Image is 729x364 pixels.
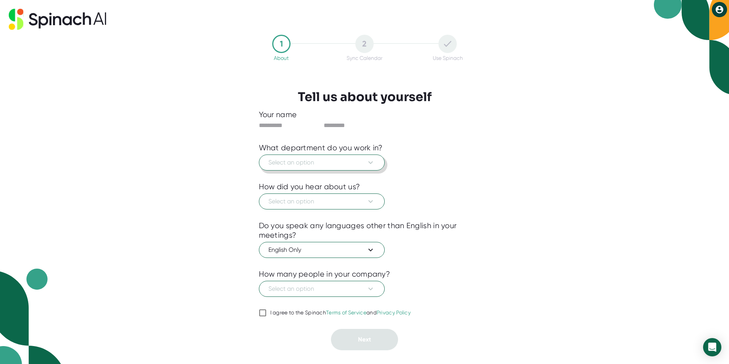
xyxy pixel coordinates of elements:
[326,309,366,316] a: Terms of Service
[259,143,383,153] div: What department do you work in?
[259,281,385,297] button: Select an option
[355,35,374,53] div: 2
[259,110,470,119] div: Your name
[259,269,390,279] div: How many people in your company?
[268,197,375,206] span: Select an option
[259,242,385,258] button: English Only
[259,221,470,240] div: Do you speak any languages other than English in your meetings?
[274,55,289,61] div: About
[259,193,385,209] button: Select an option
[298,90,432,104] h3: Tell us about yourself
[268,284,375,293] span: Select an option
[433,55,463,61] div: Use Spinach
[259,182,360,192] div: How did you hear about us?
[270,309,411,316] div: I agree to the Spinach and
[268,245,375,254] span: English Only
[259,155,385,171] button: Select an option
[358,336,371,343] span: Next
[268,158,375,167] span: Select an option
[703,338,721,356] div: Open Intercom Messenger
[331,329,398,350] button: Next
[377,309,411,316] a: Privacy Policy
[272,35,291,53] div: 1
[347,55,382,61] div: Sync Calendar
